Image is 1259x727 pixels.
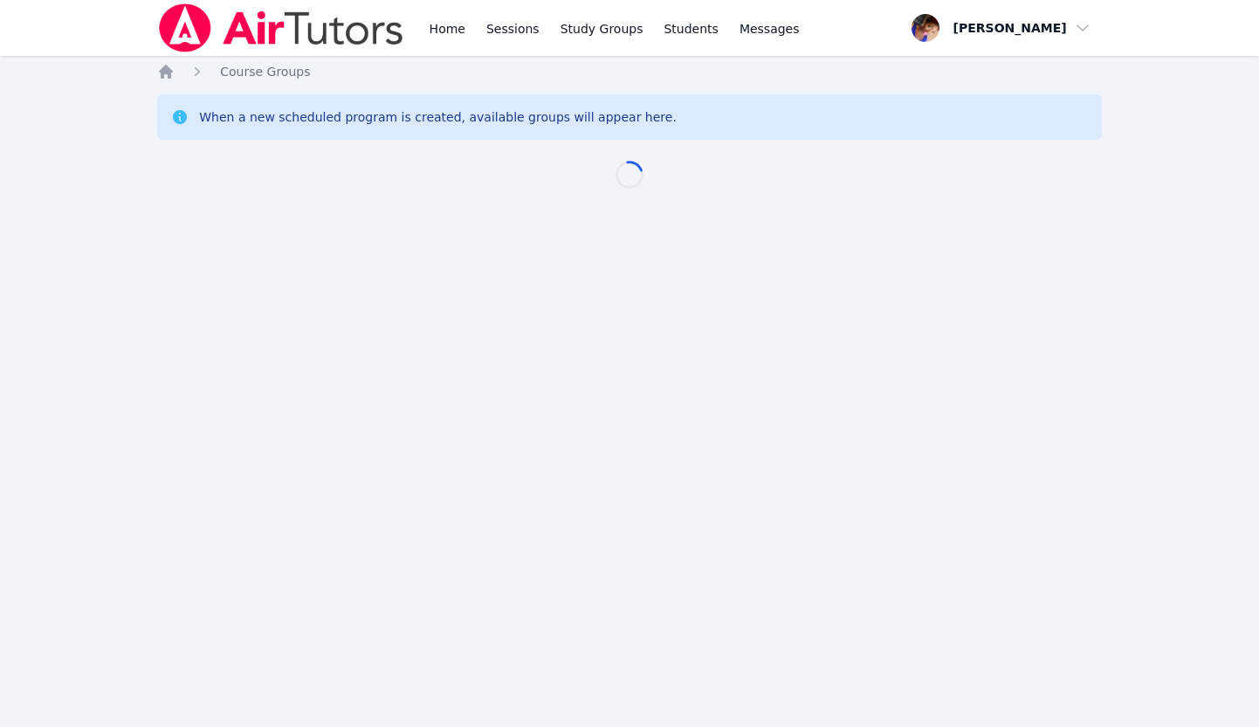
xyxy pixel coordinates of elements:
a: Course Groups [220,63,310,80]
img: Air Tutors [157,3,404,52]
span: Messages [740,20,800,38]
div: When a new scheduled program is created, available groups will appear here. [199,108,677,126]
span: Course Groups [220,65,310,79]
nav: Breadcrumb [157,63,1102,80]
